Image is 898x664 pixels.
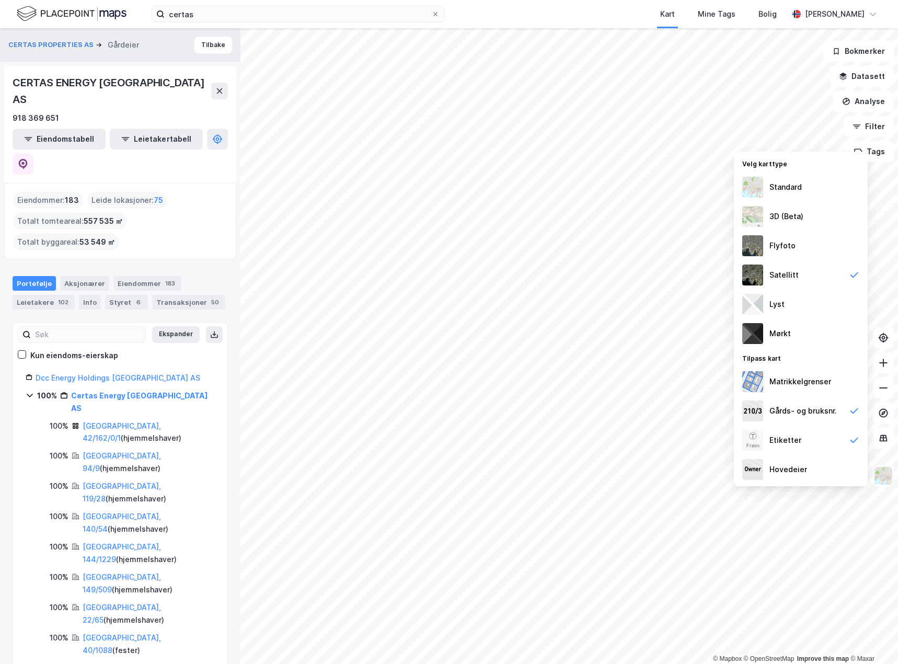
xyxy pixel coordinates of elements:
[83,633,161,655] a: [GEOGRAPHIC_DATA], 40/1088
[194,37,232,53] button: Tilbake
[113,276,181,291] div: Eiendommer
[209,297,221,307] div: 50
[13,112,59,124] div: 918 369 651
[83,571,215,596] div: ( hjemmelshaver )
[60,276,109,291] div: Aksjonærer
[742,323,763,344] img: nCdM7BzjoCAAAAAElFTkSuQmCC
[105,295,148,310] div: Styret
[83,421,161,443] a: [GEOGRAPHIC_DATA], 42/162/0/1
[65,194,79,207] span: 183
[50,632,68,644] div: 100%
[845,141,894,162] button: Tags
[83,601,215,626] div: ( hjemmelshaver )
[742,371,763,392] img: cadastreBorders.cfe08de4b5ddd52a10de.jpeg
[83,451,161,473] a: [GEOGRAPHIC_DATA], 94/9
[83,541,215,566] div: ( hjemmelshaver )
[797,655,849,662] a: Improve this map
[742,206,763,227] img: Z
[660,8,675,20] div: Kart
[805,8,865,20] div: [PERSON_NAME]
[769,210,803,223] div: 3D (Beta)
[713,655,742,662] a: Mapbox
[769,375,831,388] div: Matrikkelgrenser
[13,129,106,150] button: Eiendomstabell
[83,420,215,445] div: ( hjemmelshaver )
[154,194,163,207] span: 75
[50,510,68,523] div: 100%
[844,116,894,137] button: Filter
[846,614,898,664] div: Kontrollprogram for chat
[742,294,763,315] img: luj3wr1y2y3+OchiMxRmMxRlscgabnMEmZ7DJGWxyBpucwSZnsMkZbHIGm5zBJmewyRlscgabnMEmZ7DJGWxyBpucwSZnsMkZ...
[13,234,119,250] div: Totalt byggareal :
[744,655,795,662] a: OpenStreetMap
[13,213,127,230] div: Totalt tomteareal :
[83,542,161,564] a: [GEOGRAPHIC_DATA], 144/1229
[36,373,200,382] a: Dcc Energy Holdings [GEOGRAPHIC_DATA] AS
[83,482,161,503] a: [GEOGRAPHIC_DATA], 119/28
[742,459,763,480] img: majorOwner.b5e170eddb5c04bfeeff.jpeg
[84,215,123,227] span: 557 535 ㎡
[50,420,68,432] div: 100%
[833,91,894,112] button: Analyse
[50,571,68,583] div: 100%
[83,512,161,533] a: [GEOGRAPHIC_DATA], 140/54
[31,327,145,342] input: Søk
[152,326,200,343] button: Ekspander
[769,327,791,340] div: Mørkt
[50,480,68,493] div: 100%
[165,6,431,22] input: Søk på adresse, matrikkel, gårdeiere, leietakere eller personer
[13,276,56,291] div: Portefølje
[742,400,763,421] img: cadastreKeys.547ab17ec502f5a4ef2b.jpeg
[83,450,215,475] div: ( hjemmelshaver )
[108,39,139,51] div: Gårdeier
[734,154,868,173] div: Velg karttype
[769,405,837,417] div: Gårds- og bruksnr.
[698,8,735,20] div: Mine Tags
[37,390,57,402] div: 100%
[83,480,215,505] div: ( hjemmelshaver )
[13,74,211,108] div: CERTAS ENERGY [GEOGRAPHIC_DATA] AS
[110,129,203,150] button: Leietakertabell
[30,349,118,362] div: Kun eiendoms-eierskap
[152,295,225,310] div: Transaksjoner
[83,510,215,535] div: ( hjemmelshaver )
[83,573,161,594] a: [GEOGRAPHIC_DATA], 149/509
[734,348,868,367] div: Tilpass kart
[13,192,83,209] div: Eiendommer :
[50,541,68,553] div: 100%
[50,450,68,462] div: 100%
[83,632,215,657] div: ( fester )
[163,278,177,289] div: 183
[13,295,75,310] div: Leietakere
[769,434,801,447] div: Etiketter
[758,8,777,20] div: Bolig
[823,41,894,62] button: Bokmerker
[79,295,101,310] div: Info
[769,181,802,193] div: Standard
[873,466,893,486] img: Z
[87,192,167,209] div: Leide lokasjoner :
[71,391,208,413] a: Certas Energy [GEOGRAPHIC_DATA] AS
[769,463,807,476] div: Hovedeier
[742,177,763,198] img: Z
[830,66,894,87] button: Datasett
[769,269,799,281] div: Satellitt
[846,614,898,664] iframe: Chat Widget
[56,297,71,307] div: 102
[742,265,763,285] img: 9k=
[17,5,126,23] img: logo.f888ab2527a4732fd821a326f86c7f29.svg
[769,239,796,252] div: Flyfoto
[742,430,763,451] img: Z
[769,298,785,311] div: Lyst
[8,40,96,50] button: CERTAS PROPERTIES AS
[133,297,144,307] div: 6
[79,236,115,248] span: 53 549 ㎡
[83,603,161,624] a: [GEOGRAPHIC_DATA], 22/65
[50,601,68,614] div: 100%
[742,235,763,256] img: Z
